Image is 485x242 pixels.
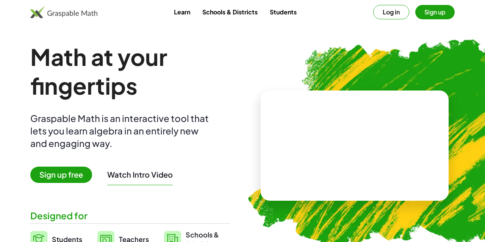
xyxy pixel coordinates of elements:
a: Schools & Districts [196,5,264,19]
h1: Math at your fingertips [30,42,230,100]
button: Log in [373,5,409,19]
a: Learn [168,5,196,19]
div: Graspable Math is an interactive tool that lets you learn algebra in an entirely new and engaging... [30,112,212,150]
video: What is this? This is dynamic math notation. Dynamic math notation plays a central role in how Gr... [298,117,411,174]
div: Designed for [30,209,230,222]
button: Sign up [415,5,455,19]
button: Watch Intro Video [107,170,173,180]
span: Sign up free [30,167,92,183]
a: Students [264,5,303,19]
